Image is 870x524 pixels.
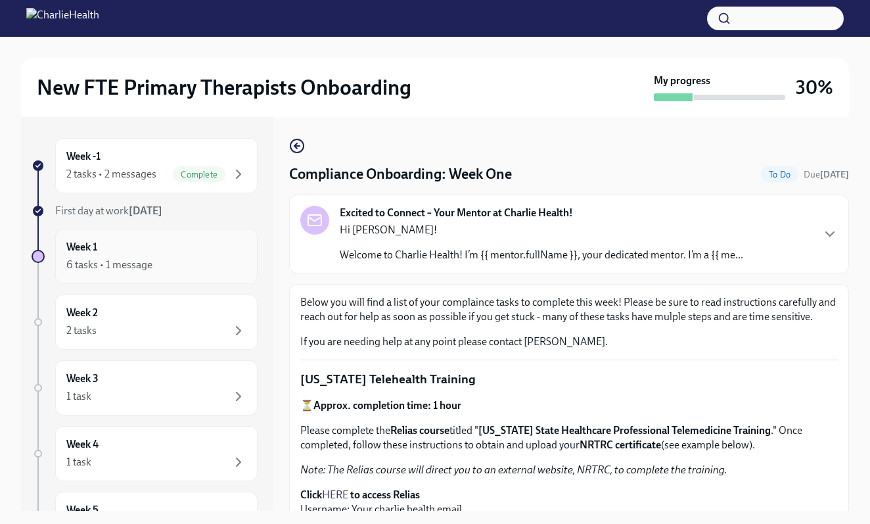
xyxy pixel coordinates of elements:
[66,389,91,404] div: 1 task
[300,423,838,452] p: Please complete the titled " ." Once completed, follow these instructions to obtain and upload yo...
[173,170,225,179] span: Complete
[796,76,833,99] h3: 30%
[26,8,99,29] img: CharlieHealth
[478,424,771,437] strong: [US_STATE] State Healthcare Professional Telemedicine Training
[55,204,162,217] span: First day at work
[300,295,838,324] p: Below you will find a list of your complaince tasks to complete this week! Please be sure to read...
[32,426,258,481] a: Week 41 task
[350,488,420,501] strong: to access Relias
[37,74,411,101] h2: New FTE Primary Therapists Onboarding
[340,248,743,262] p: Welcome to Charlie Health! I’m {{ mentor.fullName }}, your dedicated mentor. I’m a {{ me...
[654,74,710,88] strong: My progress
[66,240,97,254] h6: Week 1
[66,437,99,452] h6: Week 4
[66,503,99,517] h6: Week 5
[32,360,258,416] a: Week 31 task
[300,398,838,413] p: ⏳
[32,138,258,193] a: Week -12 tasks • 2 messagesComplete
[66,455,91,469] div: 1 task
[580,439,661,451] strong: NRTRC certificate
[322,488,348,501] a: HERE
[300,464,727,476] em: Note: The Relias course will direct you to an external website, NRTRC, to complete the training.
[340,206,573,220] strong: Excited to Connect – Your Mentor at Charlie Health!
[313,399,461,412] strong: Approx. completion time: 1 hour
[66,167,156,181] div: 2 tasks • 2 messages
[820,169,849,180] strong: [DATE]
[300,371,838,388] p: [US_STATE] Telehealth Training
[32,204,258,218] a: First day at work[DATE]
[804,168,849,181] span: September 14th, 2025 07:00
[390,424,449,437] strong: Relias course
[32,229,258,284] a: Week 16 tasks • 1 message
[66,306,98,320] h6: Week 2
[66,371,99,386] h6: Week 3
[66,258,152,272] div: 6 tasks • 1 message
[129,204,162,217] strong: [DATE]
[32,295,258,350] a: Week 22 tasks
[804,169,849,180] span: Due
[66,323,97,338] div: 2 tasks
[300,488,322,501] strong: Click
[66,149,101,164] h6: Week -1
[300,335,838,349] p: If you are needing help at any point please contact [PERSON_NAME].
[340,223,743,237] p: Hi [PERSON_NAME]!
[289,164,512,184] h4: Compliance Onboarding: Week One
[761,170,798,179] span: To Do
